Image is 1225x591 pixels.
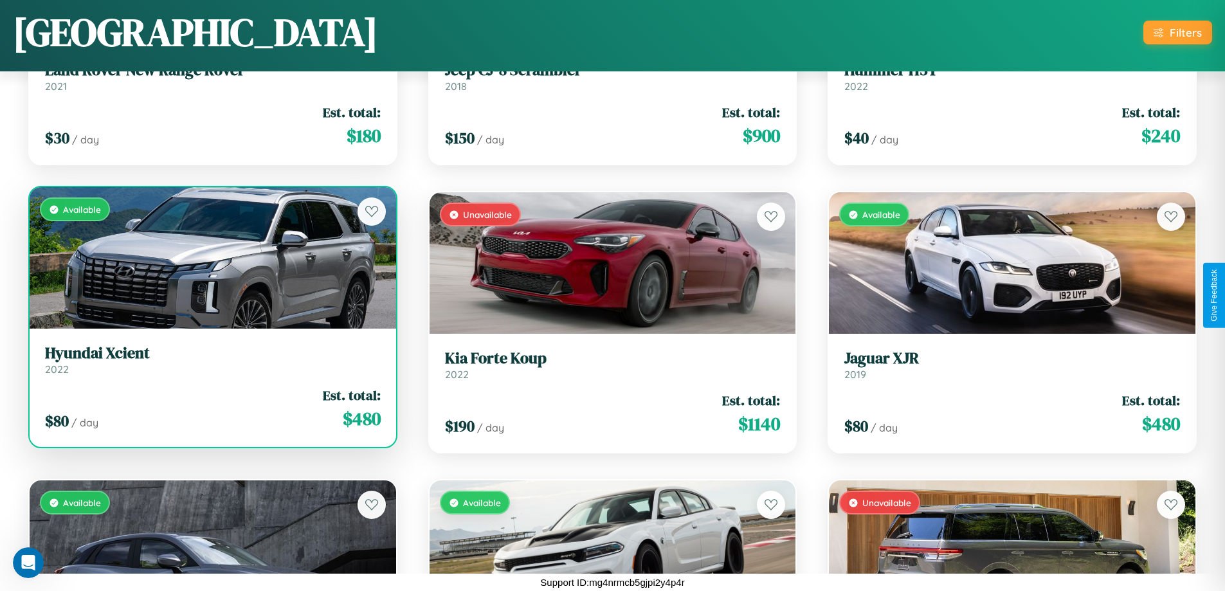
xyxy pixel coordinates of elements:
[844,127,869,149] span: $ 40
[871,421,898,434] span: / day
[445,127,475,149] span: $ 150
[844,349,1180,368] h3: Jaguar XJR
[844,80,868,93] span: 2022
[13,6,378,59] h1: [GEOGRAPHIC_DATA]
[45,344,381,363] h3: Hyundai Xcient
[540,574,684,591] p: Support ID: mg4nrmcb5gjpi2y4p4r
[844,61,1180,93] a: Hummer H3T2022
[1143,21,1212,44] button: Filters
[323,386,381,405] span: Est. total:
[844,349,1180,381] a: Jaguar XJR2019
[445,415,475,437] span: $ 190
[1142,411,1180,437] span: $ 480
[63,497,101,508] span: Available
[45,410,69,432] span: $ 80
[45,344,381,376] a: Hyundai Xcient2022
[1122,391,1180,410] span: Est. total:
[63,204,101,215] span: Available
[343,406,381,432] span: $ 480
[1170,26,1202,39] div: Filters
[347,123,381,149] span: $ 180
[743,123,780,149] span: $ 900
[844,368,866,381] span: 2019
[738,411,780,437] span: $ 1140
[463,497,501,508] span: Available
[862,209,900,220] span: Available
[445,61,781,93] a: Jeep CJ-8 Scrambler2018
[45,127,69,149] span: $ 30
[722,103,780,122] span: Est. total:
[862,497,911,508] span: Unavailable
[71,416,98,429] span: / day
[13,547,44,578] iframe: Intercom live chat
[445,368,469,381] span: 2022
[323,103,381,122] span: Est. total:
[463,209,512,220] span: Unavailable
[445,80,467,93] span: 2018
[1210,269,1219,322] div: Give Feedback
[1141,123,1180,149] span: $ 240
[45,61,381,93] a: Land Rover New Range Rover2021
[1122,103,1180,122] span: Est. total:
[72,133,99,146] span: / day
[445,349,781,381] a: Kia Forte Koup2022
[445,349,781,368] h3: Kia Forte Koup
[477,133,504,146] span: / day
[722,391,780,410] span: Est. total:
[477,421,504,434] span: / day
[844,415,868,437] span: $ 80
[45,363,69,376] span: 2022
[871,133,898,146] span: / day
[45,80,67,93] span: 2021
[45,61,381,80] h3: Land Rover New Range Rover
